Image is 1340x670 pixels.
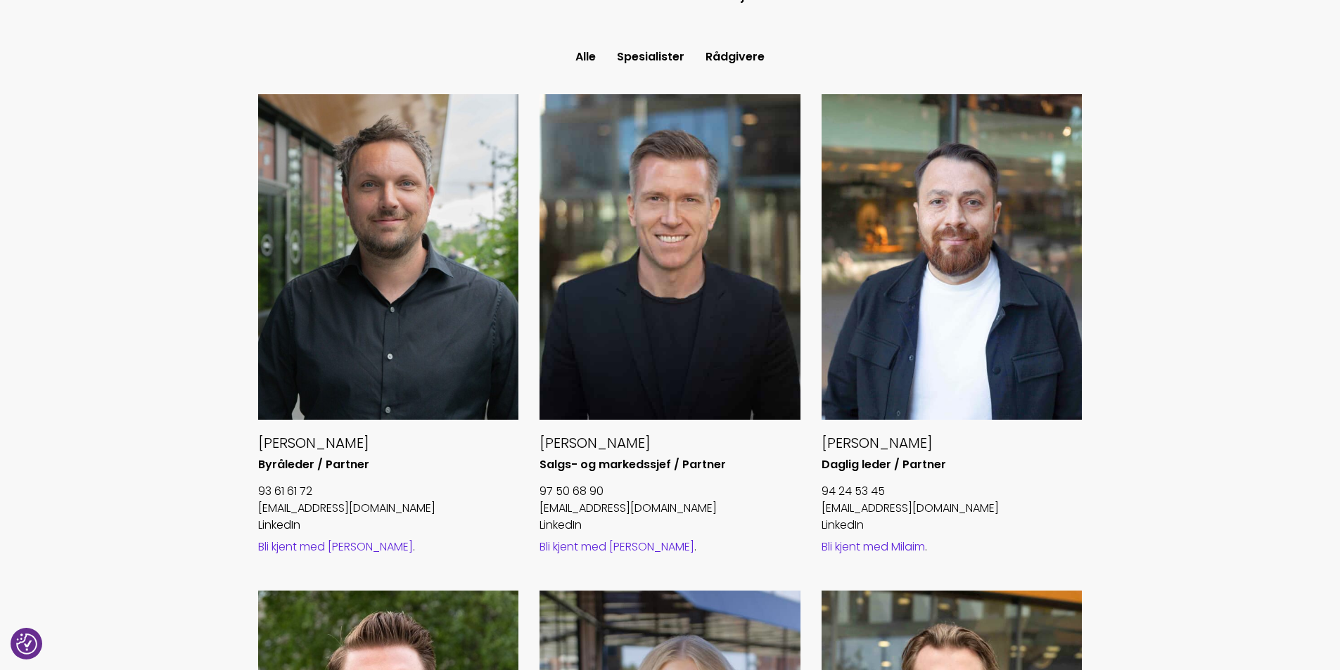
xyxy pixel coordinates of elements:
[565,44,606,70] button: Alle
[822,500,999,516] a: [EMAIL_ADDRESS][DOMAIN_NAME]
[16,633,37,655] img: Revisit consent button
[822,458,1083,472] h6: Daglig leder / Partner
[695,44,775,70] button: Rådgivere
[258,434,519,452] h5: [PERSON_NAME]
[540,434,800,452] h5: [PERSON_NAME]
[16,633,37,655] button: Samtykkepreferanser
[822,539,1083,555] div: .
[540,539,800,555] div: .
[822,434,1083,452] h5: [PERSON_NAME]
[258,458,519,472] h6: Byråleder / Partner
[606,44,695,70] button: Spesialister
[258,500,435,516] a: [EMAIL_ADDRESS][DOMAIN_NAME]
[258,539,519,555] div: .
[540,517,582,533] a: LinkedIn
[540,458,800,472] h6: Salgs- og markedssjef / Partner
[822,517,864,533] a: LinkedIn
[258,517,300,533] a: LinkedIn
[540,539,694,555] a: Bli kjent med [PERSON_NAME]
[540,500,717,516] a: [EMAIL_ADDRESS][DOMAIN_NAME]
[822,539,925,555] a: Bli kjent med Milaim
[258,539,413,555] a: Bli kjent med [PERSON_NAME]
